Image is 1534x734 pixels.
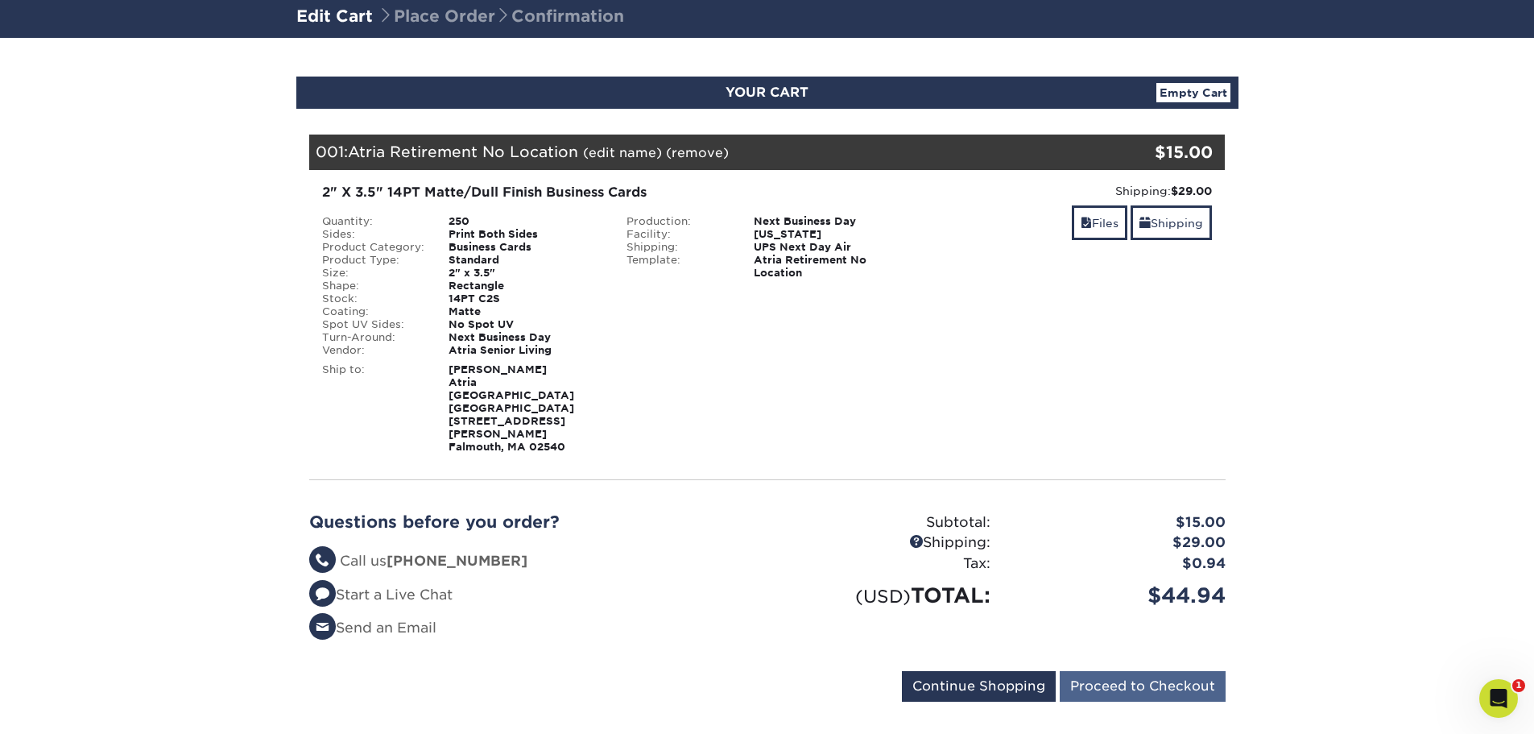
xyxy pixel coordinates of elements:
[436,267,614,280] div: 2" x 3.5"
[1512,679,1525,692] span: 1
[1073,140,1214,164] div: $15.00
[1003,533,1238,554] div: $29.00
[436,331,614,344] div: Next Business Day
[1131,205,1212,240] a: Shipping
[310,215,437,228] div: Quantity:
[855,586,911,607] small: (USD)
[767,554,1003,574] div: Tax:
[310,331,437,344] div: Turn-Around:
[436,344,614,357] div: Atria Senior Living
[614,254,742,280] div: Template:
[726,85,808,100] span: YOUR CART
[309,587,453,603] a: Start a Live Chat
[322,183,908,202] div: 2" X 3.5" 14PT Matte/Dull Finish Business Cards
[436,318,614,331] div: No Spot UV
[436,305,614,318] div: Matte
[666,145,729,160] a: (remove)
[310,292,437,305] div: Stock:
[436,280,614,292] div: Rectangle
[1072,205,1127,240] a: Files
[436,228,614,241] div: Print Both Sides
[296,6,373,26] a: Edit Cart
[310,228,437,241] div: Sides:
[310,241,437,254] div: Product Category:
[742,215,920,228] div: Next Business Day
[449,363,574,453] strong: [PERSON_NAME] Atria [GEOGRAPHIC_DATA] [GEOGRAPHIC_DATA] [STREET_ADDRESS][PERSON_NAME] Falmouth, M...
[309,620,436,636] a: Send an Email
[310,254,437,267] div: Product Type:
[902,671,1056,702] input: Continue Shopping
[1081,217,1092,230] span: files
[387,553,527,569] strong: [PHONE_NUMBER]
[932,183,1213,199] div: Shipping:
[436,241,614,254] div: Business Cards
[614,228,742,241] div: Facility:
[742,228,920,241] div: [US_STATE]
[742,254,920,280] div: Atria Retirement No Location
[1003,554,1238,574] div: $0.94
[1060,671,1226,702] input: Proceed to Checkout
[767,512,1003,533] div: Subtotal:
[1003,512,1238,533] div: $15.00
[1479,679,1518,718] iframe: Intercom live chat
[310,318,437,331] div: Spot UV Sides:
[378,6,624,26] span: Place Order Confirmation
[1003,580,1238,611] div: $44.94
[436,254,614,267] div: Standard
[310,280,437,292] div: Shape:
[310,305,437,318] div: Coating:
[436,292,614,305] div: 14PT C2S
[583,145,662,160] a: (edit name)
[767,533,1003,554] div: Shipping:
[1171,185,1212,197] strong: $29.00
[614,215,742,228] div: Production:
[310,344,437,357] div: Vendor:
[767,580,1003,611] div: TOTAL:
[309,551,755,572] li: Call us
[309,512,755,532] h2: Questions before you order?
[309,135,1073,170] div: 001:
[614,241,742,254] div: Shipping:
[1139,217,1151,230] span: shipping
[1156,83,1230,102] a: Empty Cart
[742,241,920,254] div: UPS Next Day Air
[436,215,614,228] div: 250
[348,143,578,160] span: Atria Retirement No Location
[310,267,437,280] div: Size:
[310,363,437,454] div: Ship to:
